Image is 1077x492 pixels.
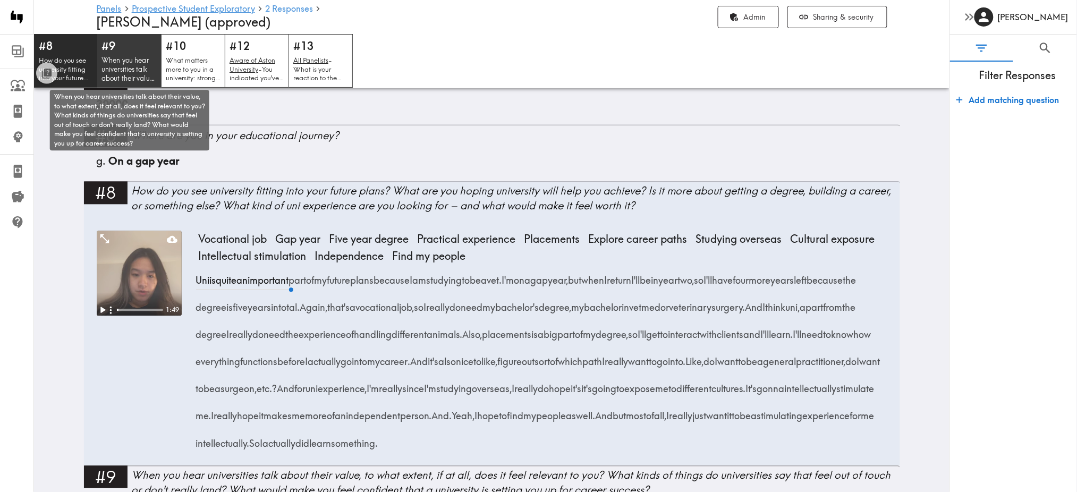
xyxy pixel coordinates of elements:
[450,290,461,317] span: do
[84,124,900,154] a: #6Where are you in your educational journey?
[296,426,310,453] span: did
[704,344,715,371] span: do
[757,371,785,398] span: gonna
[196,398,211,426] span: me.
[332,426,378,453] span: something.
[265,4,313,13] span: 2 Responses
[221,371,257,398] span: surgeon,
[629,317,638,344] span: so
[227,317,230,344] span: I
[97,4,122,14] a: Panels
[794,262,807,290] span: left
[308,344,341,371] span: actually
[582,262,605,290] span: when
[84,181,900,222] a: #8How do you see university fitting into your future plans? What are you hoping university will h...
[747,344,758,371] span: be
[571,371,582,398] span: it's
[248,262,289,290] span: important
[352,344,368,371] span: into
[771,262,794,290] span: years
[84,181,128,203] div: #8
[98,34,162,88] a: #9When you hear universities talk about their value, to what extent, if at all, does it feel rele...
[306,398,327,426] span: more
[622,290,630,317] span: in
[651,262,659,290] span: in
[629,344,649,371] span: want
[487,262,502,290] span: vet.
[260,426,263,453] span: I
[97,231,182,316] figure: ExpandPlay1:49
[575,317,583,344] span: of
[613,398,626,426] span: but
[400,290,414,317] span: job,
[166,39,221,54] h5: #10
[350,290,356,317] span: a
[194,231,272,248] span: Vocational job
[196,290,227,317] span: degree
[36,63,57,84] button: Toggle between responses and questions
[576,398,596,426] span: well.
[824,290,843,317] span: from
[196,426,250,453] span: intellectually.
[732,398,740,426] span: to
[498,344,522,371] span: figure
[647,317,660,344] span: get
[286,317,299,344] span: the
[300,290,328,317] span: Again,
[659,262,678,290] span: year
[227,290,233,317] span: is
[572,290,584,317] span: my
[132,183,900,213] div: How do you see university fitting into your future plans? What are you hoping university will hel...
[496,290,539,317] span: bachelor's
[97,14,271,30] span: [PERSON_NAME] (approved)
[470,262,481,290] span: be
[374,262,410,290] span: because
[669,290,712,317] span: veterinary
[265,4,313,14] a: 2 Responses
[1038,41,1053,55] span: Search
[854,317,871,344] span: how
[272,290,279,317] span: in
[478,398,499,426] span: hope
[607,262,632,290] span: return
[39,39,93,54] h5: #8
[746,371,757,398] span: It's
[998,11,1068,23] h6: [PERSON_NAME]
[786,231,879,248] span: Cultural exposure
[582,371,592,398] span: it's
[718,344,739,371] span: want
[6,6,28,28] button: Instapanel
[413,231,520,248] span: Practical experience
[583,344,603,371] span: path
[761,317,769,344] span: I'll
[605,344,629,371] span: really
[132,4,255,14] a: Prospective Student Exploratory
[596,317,629,344] span: degree,
[660,317,668,344] span: to
[558,344,583,371] span: which
[299,317,346,344] span: experience
[403,371,425,398] span: since
[241,344,278,371] span: functions
[318,371,367,398] span: experience,
[411,344,428,371] span: And
[514,262,525,290] span: on
[210,262,216,290] span: is
[230,317,253,344] span: really
[346,317,354,344] span: of
[367,371,379,398] span: I'm
[354,317,392,344] span: handling
[950,35,1014,62] button: Filter Responses
[766,290,786,317] span: think
[439,344,456,371] span: also
[796,344,846,371] span: practitioner,
[328,290,350,317] span: that's
[769,317,793,344] span: learn.
[850,398,861,426] span: for
[50,90,209,150] div: When you hear universities talk about their value, to what extent, if at all, does it feel releva...
[712,290,745,317] span: surgery.
[379,371,403,398] span: really
[625,371,656,398] span: expose
[327,262,351,290] span: future
[694,262,704,290] span: so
